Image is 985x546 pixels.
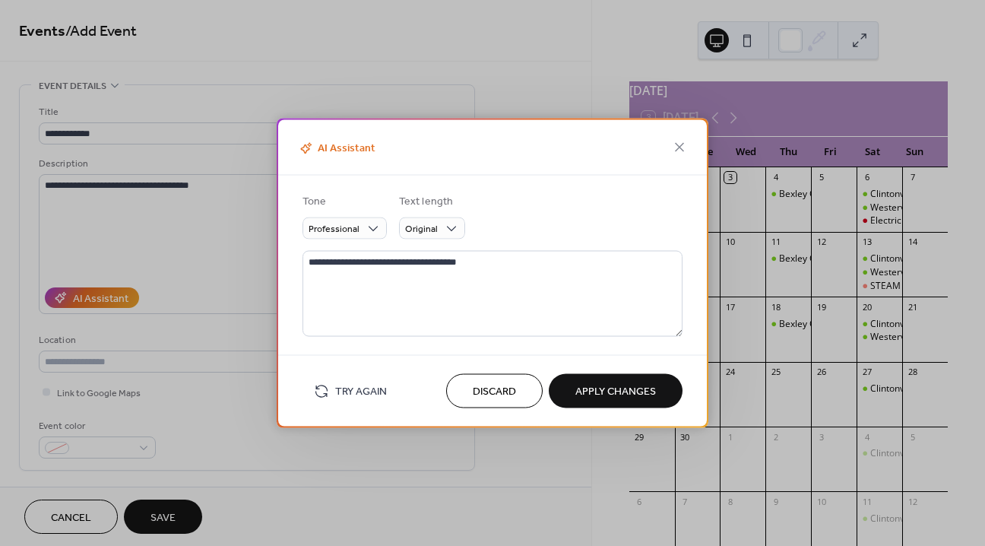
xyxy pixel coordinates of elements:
[399,194,462,210] div: Text length
[296,140,375,157] span: AI Assistant
[575,384,656,400] span: Apply Changes
[302,379,398,404] button: Try Again
[473,384,516,400] span: Discard
[309,221,359,238] span: Professional
[335,384,387,400] span: Try Again
[302,194,384,210] div: Tone
[549,374,683,408] button: Apply Changes
[446,374,543,408] button: Discard
[405,221,438,238] span: Original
